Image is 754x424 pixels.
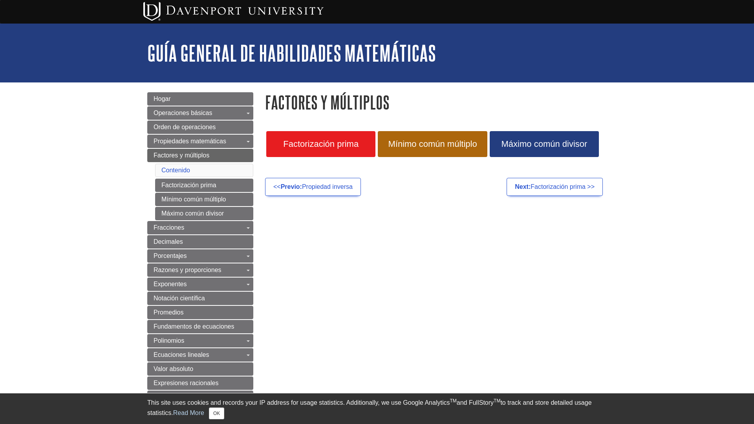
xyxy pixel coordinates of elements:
span: Exponentes [154,281,187,287]
a: Contenido [161,167,190,174]
span: Notación científica [154,295,205,302]
span: Máximo común divisor [496,139,593,149]
a: Máximo común divisor [155,207,253,220]
strong: Previo: [281,183,302,190]
a: Expresiones racionales [147,376,253,390]
span: Orden de operaciones [154,124,216,130]
a: Razones y proporciones [147,263,253,277]
span: Valor absoluto [154,366,193,372]
a: Factorización prima [155,179,253,192]
a: Raíces y radicales [147,391,253,404]
span: Fundamentos de ecuaciones [154,323,234,330]
a: Orden de operaciones [147,121,253,134]
span: Mínimo común múltiplo [384,139,481,149]
span: Polinomios [154,337,184,344]
span: Factorización prima [272,139,370,149]
a: Máximo común divisor [490,131,599,157]
a: Factores y múltiplos [147,149,253,162]
a: Decimales [147,235,253,249]
a: Ecuaciones lineales [147,348,253,362]
sup: TM [494,398,500,404]
span: Operaciones básicas [154,110,212,116]
span: Propiedades matemáticas [154,138,226,144]
span: Expresiones racionales [154,380,218,386]
a: Exponentes [147,278,253,291]
img: Davenport University [143,2,324,21]
span: Hogar [154,95,171,102]
span: Promedios [154,309,183,316]
button: Close [209,408,224,419]
a: Hogar [147,92,253,106]
a: Polinomios [147,334,253,347]
a: <<Previo:Propiedad inversa [265,178,361,196]
span: Porcentajes [154,252,187,259]
a: Notación científica [147,292,253,305]
div: This site uses cookies and records your IP address for usage statistics. Additionally, we use Goo... [147,398,607,419]
sup: TM [450,398,456,404]
h1: Factores y múltiplos [265,92,607,112]
a: Mínimo común múltiplo [378,131,487,157]
a: Operaciones básicas [147,106,253,120]
a: Read More [173,409,204,416]
a: Guía general de habilidades matemáticas [147,41,436,65]
span: Fracciones [154,224,184,231]
span: Decimales [154,238,183,245]
a: Mínimo común múltiplo [155,193,253,206]
a: Fracciones [147,221,253,234]
span: Factores y múltiplos [154,152,209,159]
span: Razones y proporciones [154,267,221,273]
a: Promedios [147,306,253,319]
a: Valor absoluto [147,362,253,376]
a: Next:Factorización prima >> [507,178,603,196]
a: Fundamentos de ecuaciones [147,320,253,333]
a: Porcentajes [147,249,253,263]
strong: Next: [515,183,531,190]
a: Propiedades matemáticas [147,135,253,148]
span: Ecuaciones lineales [154,351,209,358]
a: Factorización prima [266,131,375,157]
